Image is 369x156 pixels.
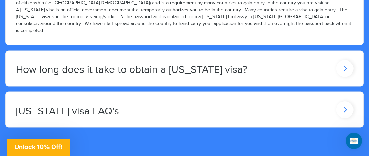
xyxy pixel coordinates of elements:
h2: [US_STATE] visa FAQ's [16,105,119,117]
span: Unlock 10% Off! [14,143,63,151]
h2: How long does it take to obtain a [US_STATE] visa? [16,64,247,76]
div: Unlock 10% Off! [7,139,70,156]
iframe: Intercom live chat [346,133,362,149]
